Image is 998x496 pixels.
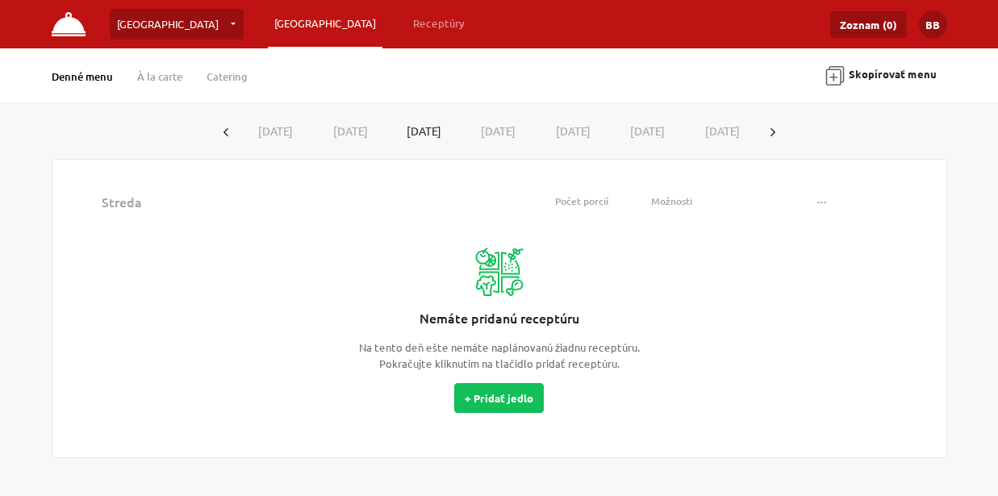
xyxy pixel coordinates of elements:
[407,9,471,38] a: Receptúry
[524,194,638,209] div: Počet porcií
[207,69,248,84] a: Catering
[685,116,760,146] button: [DATE]
[536,116,611,146] button: [DATE]
[919,10,947,39] button: BB
[808,191,837,213] button: ...
[461,116,536,146] button: [DATE]
[52,69,113,84] a: Denné menu
[52,12,86,36] img: FUDOMA
[95,184,518,219] th: Name
[268,9,382,38] a: [GEOGRAPHIC_DATA]
[110,9,244,40] a: [GEOGRAPHIC_DATA]
[610,116,685,146] button: [DATE]
[137,69,182,84] a: À la carte
[239,116,314,146] button: [DATE]
[313,116,388,146] button: [DATE]
[338,340,661,371] div: Na tento deň ešte nemáte naplánovanú žiadnu receptúru. Pokračujte kliknutím na tlačidlo pridať re...
[420,308,579,327] div: Nemáte pridanú receptúru
[830,11,907,38] a: Zoznam (0)
[454,383,544,413] button: + Pridať jedlo
[651,194,794,209] div: Možnosti
[815,57,947,94] button: Skopírovať menu
[77,184,96,219] th: Dragndrop
[817,193,827,205] span: ...
[388,117,461,145] button: [DATE]
[801,184,922,219] th: Actions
